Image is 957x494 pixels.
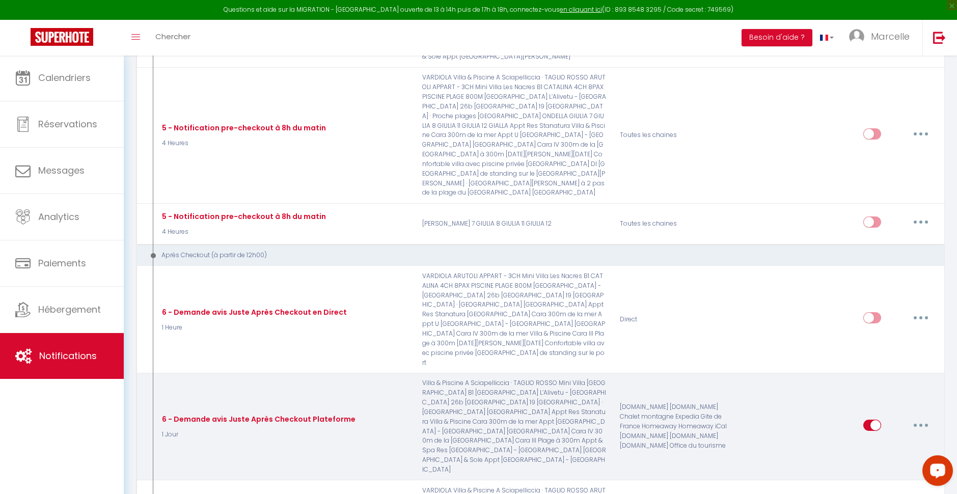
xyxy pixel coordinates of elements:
[159,227,326,237] p: 4 Heures
[159,323,347,333] p: 1 Heure
[38,210,79,223] span: Analytics
[560,5,602,14] a: en cliquant ici
[841,20,922,56] a: ... Marcelle
[613,209,745,238] div: Toutes les chaines
[159,414,356,425] div: 6 - Demande avis Juste Après Checkout Plateforme
[742,29,812,46] button: Besoin d'aide ?
[38,71,91,84] span: Calendriers
[155,31,190,42] span: Chercher
[416,209,613,238] p: [PERSON_NAME] 7 GIULIA 8 GIULIA 11 GIULIA 12
[39,349,97,362] span: Notifications
[416,378,613,474] p: Villa & Piscine A Sciapelliccia · TAGLIO ROSSO Mini Villa [GEOGRAPHIC_DATA] B1 [GEOGRAPHIC_DATA] ...
[613,378,745,474] div: [DOMAIN_NAME] [DOMAIN_NAME] Chalet montagne Expedia Gite de France Homeaway Homeaway iCal [DOMAIN...
[416,271,613,367] p: VARDIOLA ARUTOLI APPART - 3CH Mini Villa Les Nacres B1 CATALINA 4CH 8PAX PISCINE PLAGE 800M [GEOG...
[159,122,326,133] div: 5 - Notification pre-checkout à 8h du matin
[38,118,97,130] span: Réservations
[871,30,910,43] span: Marcelle
[613,73,745,198] div: Toutes les chaines
[159,139,326,148] p: 4 Heures
[38,257,86,269] span: Paiements
[613,271,745,367] div: Direct
[933,31,946,44] img: logout
[38,164,85,177] span: Messages
[31,28,93,46] img: Super Booking
[914,451,957,494] iframe: LiveChat chat widget
[416,73,613,198] p: VARDIOLA Villa & Piscine A Sciapelliccia · TAGLIO ROSSO ARUTOLI APPART - 3CH Mini Villa Les Nacre...
[148,20,198,56] a: Chercher
[159,211,326,222] div: 5 - Notification pre-checkout à 8h du matin
[146,251,920,260] div: Après Checkout (à partir de 12h00)
[38,303,101,316] span: Hébergement
[159,307,347,318] div: 6 - Demande avis Juste Après Checkout en Direct
[159,430,356,440] p: 1 Jour
[849,29,864,44] img: ...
